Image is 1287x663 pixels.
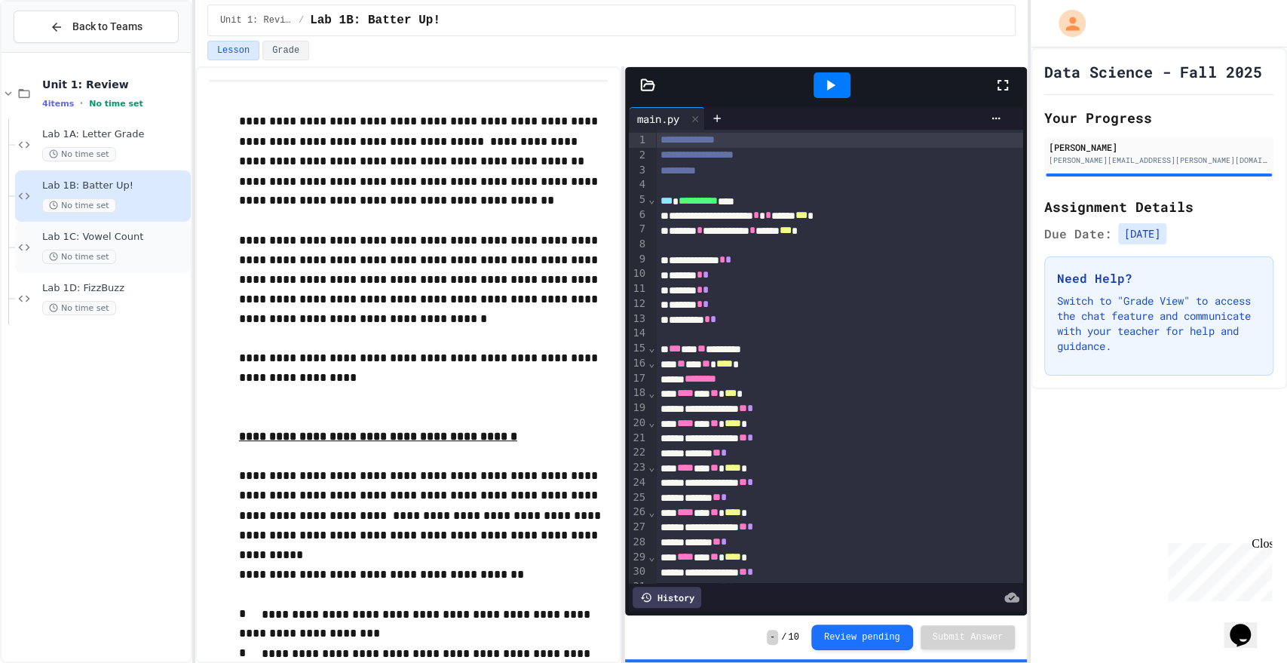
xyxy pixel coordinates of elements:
div: 2 [629,148,648,163]
div: 24 [629,475,648,490]
div: 19 [629,401,648,416]
div: 13 [629,312,648,327]
div: 10 [629,266,648,281]
div: main.py [629,111,686,127]
span: Fold line [648,416,655,428]
button: Submit Answer [921,625,1016,649]
span: / [299,14,304,26]
button: Review pending [811,625,913,650]
span: Lab 1B: Batter Up! [310,11,440,29]
div: 18 [629,385,648,401]
span: Lab 1A: Letter Grade [42,128,188,141]
span: Back to Teams [72,19,142,35]
span: Lab 1B: Batter Up! [42,180,188,192]
div: 29 [629,550,648,565]
h2: Assignment Details [1044,196,1273,217]
button: Grade [262,41,309,60]
div: 8 [629,237,648,252]
div: 26 [629,505,648,520]
div: 31 [629,579,648,594]
div: 16 [629,356,648,371]
div: 7 [629,222,648,237]
div: 23 [629,460,648,475]
div: 27 [629,520,648,535]
div: 1 [629,133,648,148]
span: 4 items [42,99,74,109]
span: No time set [42,147,116,161]
button: Lesson [207,41,259,60]
span: Fold line [648,387,655,399]
button: Back to Teams [14,11,179,43]
h3: Need Help? [1057,269,1261,287]
div: 4 [629,177,648,192]
span: Fold line [648,193,655,205]
span: No time set [42,250,116,264]
span: Fold line [648,461,655,473]
span: No time set [89,99,143,109]
h2: Your Progress [1044,107,1273,128]
p: Switch to "Grade View" to access the chat feature and communicate with your teacher for help and ... [1057,293,1261,354]
span: [DATE] [1118,223,1166,244]
iframe: chat widget [1224,603,1272,648]
div: 14 [629,326,648,341]
div: 5 [629,192,648,207]
div: Chat with us now!Close [6,6,104,96]
h1: Data Science - Fall 2025 [1044,61,1261,82]
span: Fold line [648,506,655,518]
div: 30 [629,564,648,579]
span: Submit Answer [933,631,1004,643]
div: 28 [629,535,648,550]
div: 20 [629,416,648,431]
span: Fold line [648,342,655,354]
span: Lab 1C: Vowel Count [42,231,188,244]
div: 3 [629,163,648,178]
div: 11 [629,281,648,296]
span: Unit 1: Review [220,14,293,26]
span: No time set [42,301,116,315]
span: Fold line [648,551,655,563]
div: [PERSON_NAME][EMAIL_ADDRESS][PERSON_NAME][DOMAIN_NAME] [1049,155,1269,166]
div: History [633,587,701,608]
span: No time set [42,198,116,213]
div: 22 [629,445,648,460]
div: main.py [629,107,705,130]
span: Unit 1: Review [42,78,188,91]
span: - [767,630,778,645]
div: [PERSON_NAME] [1049,140,1269,154]
div: 21 [629,431,648,446]
div: My Account [1043,6,1089,41]
div: 6 [629,207,648,223]
div: 25 [629,490,648,505]
span: Lab 1D: FizzBuzz [42,282,188,295]
span: Fold line [648,357,655,369]
iframe: chat widget [1162,537,1272,601]
div: 17 [629,371,648,386]
div: 12 [629,296,648,312]
span: Due Date: [1044,225,1112,243]
span: / [781,631,786,643]
div: 9 [629,252,648,267]
span: • [80,97,83,109]
span: 10 [788,631,798,643]
div: 15 [629,341,648,356]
